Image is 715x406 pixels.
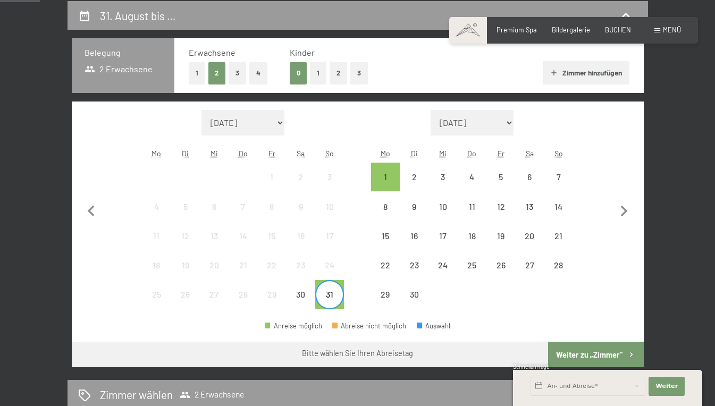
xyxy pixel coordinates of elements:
[211,149,218,158] abbr: Mittwoch
[229,62,246,84] button: 3
[257,222,286,250] div: Fri Aug 15 2025
[189,47,235,57] span: Erwachsene
[411,149,418,158] abbr: Dienstag
[208,62,226,84] button: 2
[290,47,315,57] span: Kinder
[486,192,515,221] div: Fri Sep 12 2025
[515,192,544,221] div: Sat Sep 13 2025
[515,251,544,280] div: Abreise nicht möglich
[142,192,171,221] div: Mon Aug 04 2025
[400,163,428,191] div: Abreise nicht möglich
[486,222,515,250] div: Fri Sep 19 2025
[287,280,315,309] div: Abreise nicht möglich
[258,261,285,287] div: 22
[189,62,205,84] button: 1
[257,251,286,280] div: Abreise nicht möglich
[85,63,153,75] span: 2 Erwachsene
[229,222,257,250] div: Abreise nicht möglich
[85,47,162,58] h3: Belegung
[545,261,571,287] div: 28
[302,348,413,359] div: Bitte wählen Sie Ihren Abreisetag
[249,62,267,84] button: 4
[459,173,485,199] div: 4
[142,222,171,250] div: Abreise nicht möglich
[458,251,486,280] div: Thu Sep 25 2025
[458,192,486,221] div: Thu Sep 11 2025
[310,62,326,84] button: 1
[152,149,161,158] abbr: Montag
[287,163,315,191] div: Abreise nicht möglich
[171,222,200,250] div: Tue Aug 12 2025
[516,202,543,229] div: 13
[257,163,286,191] div: Abreise nicht möglich
[400,222,428,250] div: Abreise nicht möglich
[200,251,229,280] div: Abreise nicht möglich
[172,261,199,287] div: 19
[372,173,399,199] div: 1
[649,377,685,396] button: Weiter
[497,26,537,34] a: Premium Spa
[552,26,590,34] span: Bildergalerie
[230,202,256,229] div: 7
[287,192,315,221] div: Sat Aug 09 2025
[316,261,343,287] div: 24
[171,192,200,221] div: Abreise nicht möglich
[458,222,486,250] div: Abreise nicht möglich
[487,261,514,287] div: 26
[287,163,315,191] div: Sat Aug 02 2025
[515,163,544,191] div: Abreise nicht möglich
[200,222,229,250] div: Abreise nicht möglich
[381,149,390,158] abbr: Montag
[428,163,457,191] div: Wed Sep 03 2025
[371,251,400,280] div: Mon Sep 22 2025
[315,280,344,309] div: Abreise möglich
[372,290,399,317] div: 29
[315,163,344,191] div: Abreise nicht möglich
[200,192,229,221] div: Wed Aug 06 2025
[554,149,563,158] abbr: Sonntag
[143,261,170,287] div: 18
[459,261,485,287] div: 25
[315,280,344,309] div: Sun Aug 31 2025
[325,149,334,158] abbr: Sonntag
[171,251,200,280] div: Abreise nicht möglich
[268,149,275,158] abbr: Freitag
[200,280,229,309] div: Wed Aug 27 2025
[428,251,457,280] div: Wed Sep 24 2025
[516,261,543,287] div: 27
[316,173,343,199] div: 3
[545,202,571,229] div: 14
[486,251,515,280] div: Fri Sep 26 2025
[515,163,544,191] div: Sat Sep 06 2025
[458,222,486,250] div: Thu Sep 18 2025
[400,251,428,280] div: Tue Sep 23 2025
[613,110,635,310] button: Nächster Monat
[315,222,344,250] div: Sun Aug 17 2025
[371,280,400,309] div: Abreise nicht möglich
[315,251,344,280] div: Abreise nicht möglich
[371,222,400,250] div: Mon Sep 15 2025
[458,163,486,191] div: Abreise nicht möglich
[544,222,573,250] div: Abreise nicht möglich
[315,192,344,221] div: Abreise nicht möglich
[229,251,257,280] div: Abreise nicht möglich
[486,163,515,191] div: Fri Sep 05 2025
[171,280,200,309] div: Tue Aug 26 2025
[287,251,315,280] div: Sat Aug 23 2025
[428,163,457,191] div: Abreise nicht möglich
[229,192,257,221] div: Abreise nicht möglich
[544,192,573,221] div: Sun Sep 14 2025
[287,222,315,250] div: Abreise nicht möglich
[543,61,629,84] button: Zimmer hinzufügen
[287,280,315,309] div: Sat Aug 30 2025
[371,192,400,221] div: Mon Sep 08 2025
[142,192,171,221] div: Abreise nicht möglich
[401,202,427,229] div: 9
[428,222,457,250] div: Abreise nicht möglich
[332,323,407,329] div: Abreise nicht möglich
[487,173,514,199] div: 5
[400,192,428,221] div: Abreise nicht möglich
[372,261,399,287] div: 22
[487,202,514,229] div: 12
